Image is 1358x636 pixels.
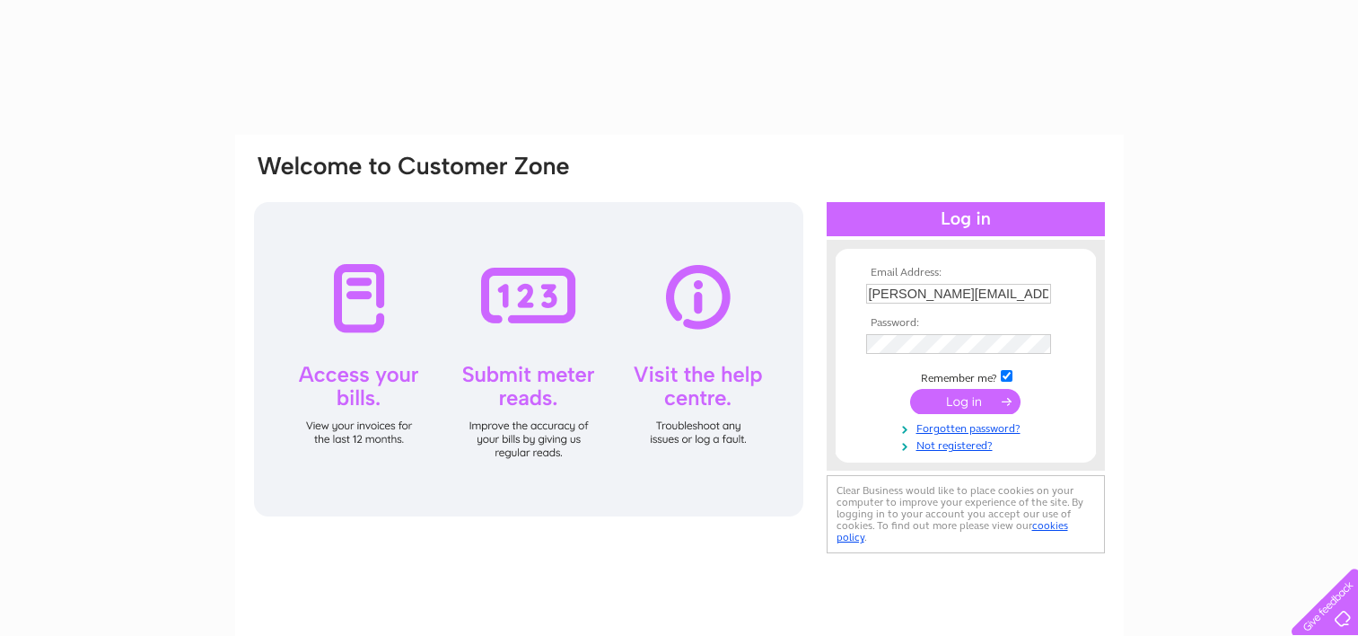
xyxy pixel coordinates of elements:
[827,475,1105,553] div: Clear Business would like to place cookies on your computer to improve your experience of the sit...
[862,317,1070,330] th: Password:
[862,367,1070,385] td: Remember me?
[866,419,1070,436] a: Forgotten password?
[837,519,1068,543] a: cookies policy
[910,389,1021,414] input: Submit
[862,267,1070,279] th: Email Address:
[866,436,1070,453] a: Not registered?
